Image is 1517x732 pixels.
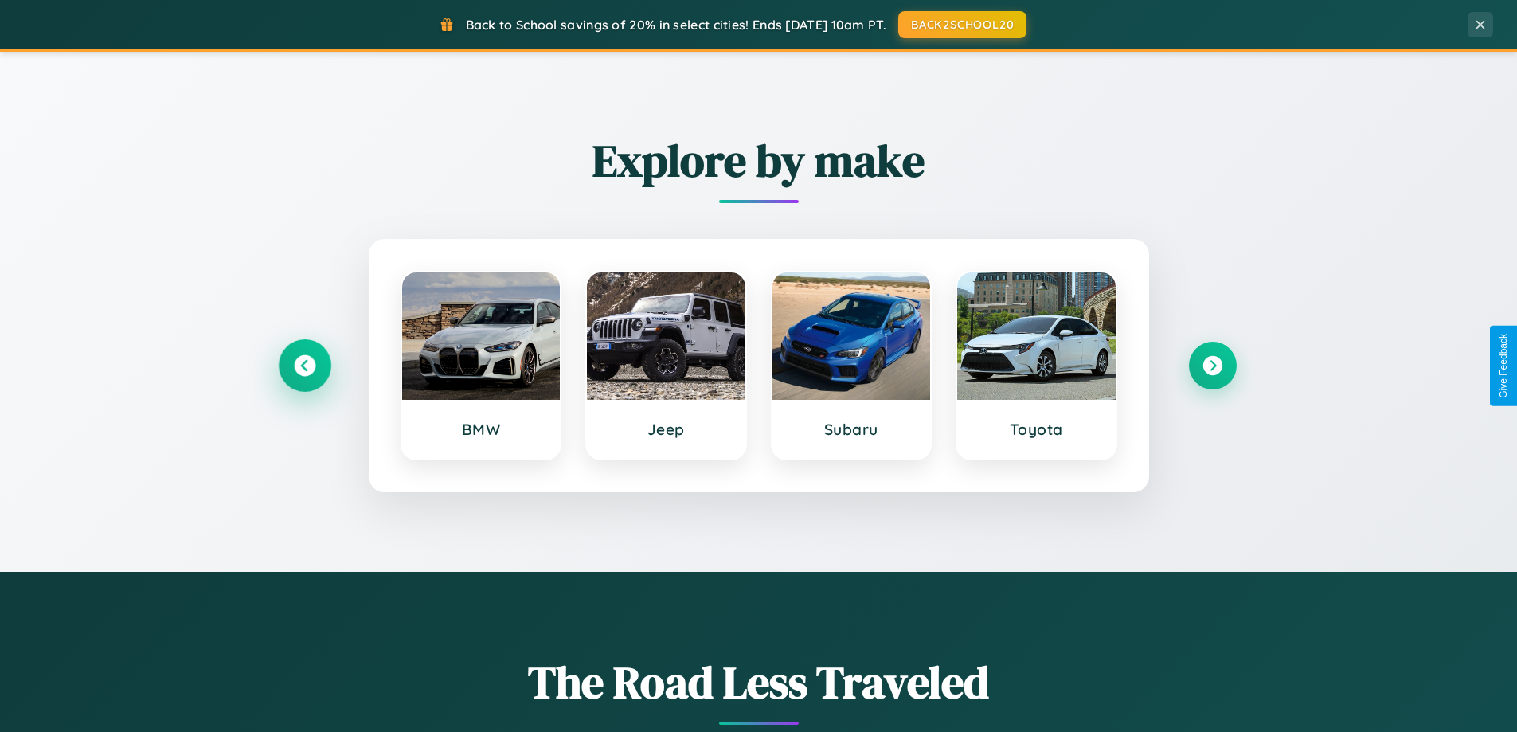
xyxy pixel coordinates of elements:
[281,652,1237,713] h1: The Road Less Traveled
[603,420,729,439] h3: Jeep
[418,420,545,439] h3: BMW
[466,17,886,33] span: Back to School savings of 20% in select cities! Ends [DATE] 10am PT.
[1498,334,1509,398] div: Give Feedback
[281,130,1237,191] h2: Explore by make
[973,420,1100,439] h3: Toyota
[788,420,915,439] h3: Subaru
[898,11,1026,38] button: BACK2SCHOOL20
